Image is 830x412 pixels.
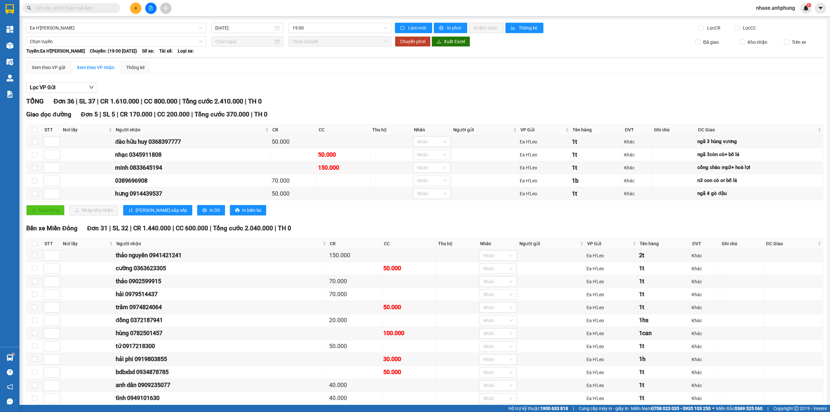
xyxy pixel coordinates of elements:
img: solution-icon [6,91,13,98]
div: Khác [692,382,719,389]
img: warehouse-icon [6,58,13,65]
div: hưng 0914439537 [115,189,269,198]
span: Người nhận [116,240,322,247]
span: Lọc VP Gửi [30,83,55,91]
div: Khác [692,343,719,350]
div: ngã 3 hùng vương [697,138,822,146]
span: download [437,39,441,44]
th: Thu hộ [371,125,412,135]
div: 50.000 [318,150,370,159]
div: minh 0833645194 [115,163,269,172]
img: warehouse-icon [6,75,13,81]
div: 20.000 [329,316,381,325]
span: sort-ascending [128,208,133,213]
div: Ea H'Leo [587,304,637,311]
div: 1hs [639,316,689,325]
div: Ea H'Leo [587,382,637,389]
span: Miền Nam [631,405,711,412]
span: In biên lai [242,207,261,214]
button: printerIn DS [197,205,225,215]
button: file-add [145,3,157,14]
div: Nhãn [414,126,450,133]
th: ĐVT [691,238,720,249]
span: Đơn 5 [81,111,98,118]
div: Khác [692,356,719,363]
span: bar-chart [511,26,516,31]
strong: 0708 023 035 - 0935 103 250 [651,406,711,411]
th: CR [271,125,317,135]
td: Ea H'Leo [586,249,638,262]
div: Khác [692,252,719,259]
div: 1can [639,329,689,338]
span: Người gửi [453,126,512,133]
td: Ea H'Leo [586,353,638,366]
span: | [251,111,253,118]
th: Tên hàng [638,238,691,249]
div: hùng 0782501457 [116,329,327,338]
span: nhaxe.anhphung [751,4,800,12]
div: 150.000 [318,163,370,172]
span: Miền Bắc [716,405,763,412]
span: printer [439,26,445,31]
span: Thống kê [519,24,538,31]
td: Ea H'Leo [586,288,638,301]
div: ngã 4 gò đậu [697,190,822,198]
div: Thống kê [126,64,145,71]
div: 1t [639,264,689,273]
div: Ea H'Leo [587,330,637,337]
div: 150.000 [329,251,381,260]
span: Người nhận [116,126,264,133]
div: cổng chào mp3+ hoà lợi [697,164,822,172]
span: | [130,224,132,232]
span: VP Gửi [520,126,564,133]
button: plus [130,3,141,14]
span: ⚪️ [712,407,714,410]
span: | [109,224,111,232]
div: Ea H'Leo [587,343,637,350]
span: | [210,224,211,232]
span: Hỗ trợ kỹ thuật: [508,405,568,412]
div: Ea H'Leo [587,265,637,272]
button: caret-down [815,3,826,14]
div: 1h [639,355,689,364]
div: Ea H'Leo [587,291,637,298]
div: 1b [572,176,622,185]
div: trâm 0974824064 [116,303,327,312]
span: Chuyến: (19:00 [DATE]) [90,47,137,55]
span: SL 37 [79,97,95,105]
span: | [154,111,156,118]
td: Ea H'Leo [586,379,638,392]
div: Ea H'Leo [587,317,637,324]
div: Xem theo VP gửi [32,64,65,71]
div: 1t [639,342,689,351]
span: | [141,97,142,105]
button: syncLàm mới [395,23,432,33]
span: Số xe: [142,47,154,55]
span: | [573,405,574,412]
th: CR [328,238,382,249]
span: | [275,224,276,232]
span: 19:00 [292,23,388,33]
div: Ea H'Leo [587,369,637,376]
span: question-circle [7,369,13,375]
div: 2t [639,251,689,260]
div: tình 0949101630 [116,394,327,403]
button: In đơn chọn [469,23,504,33]
span: plus [134,6,138,10]
span: message [7,398,13,405]
img: icon-new-feature [803,5,809,11]
span: Ea H'Leo - Hồ Chí Minh [30,23,202,33]
span: VP Gửi [587,240,631,247]
div: 30.000 [383,355,435,364]
span: | [245,97,246,105]
td: Ea H'Leo [519,161,571,174]
div: 70.000 [272,176,316,185]
div: 50.000 [383,368,435,377]
div: thảo 0902599915 [116,277,327,286]
span: Người gửi [519,240,579,247]
img: dashboard-icon [6,26,13,33]
div: 1t [572,150,622,159]
div: 1t [639,381,689,390]
span: | [76,97,77,105]
span: Đã giao [701,39,721,46]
